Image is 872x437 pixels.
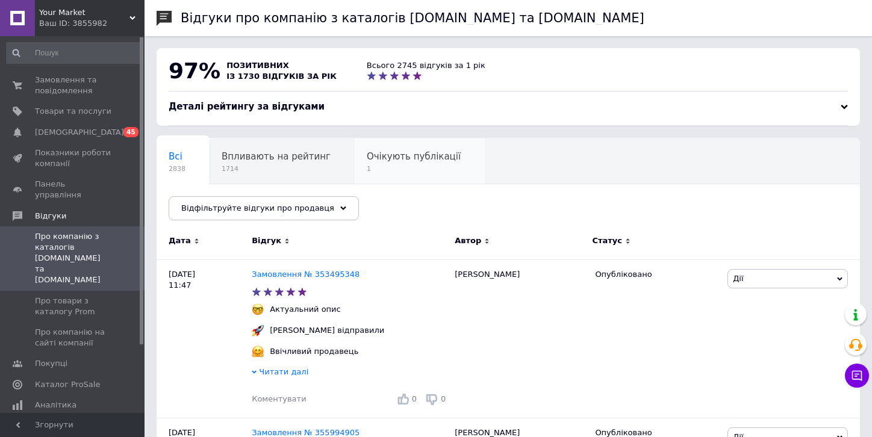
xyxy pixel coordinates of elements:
span: Читати далі [259,367,308,376]
div: Опубліковані без коментаря [157,184,315,230]
img: :nerd_face: [252,303,264,315]
div: Деталі рейтингу за відгуками [169,101,848,113]
div: Актуальний опис [267,304,344,315]
span: Дії [733,274,743,283]
input: Пошук [6,42,142,64]
span: Замовлення та повідомлення [35,75,111,96]
div: [PERSON_NAME] [449,259,589,418]
span: Товари та послуги [35,106,111,117]
span: Відгуки [35,211,66,222]
span: позитивних [226,61,289,70]
h1: Відгуки про компанію з каталогів [DOMAIN_NAME] та [DOMAIN_NAME] [181,11,644,25]
div: [DATE] 11:47 [157,259,252,418]
span: Показники роботи компанії [35,147,111,169]
span: 45 [123,127,139,137]
span: 97% [169,58,220,83]
div: [PERSON_NAME] відправили [267,325,387,336]
span: 2838 [169,164,185,173]
span: 1714 [222,164,331,173]
span: 0 [412,394,417,403]
span: Покупці [35,358,67,369]
img: :rocket: [252,324,264,336]
span: Каталог ProSale [35,379,100,390]
span: Дата [169,235,191,246]
div: Всього 2745 відгуків за 1 рік [367,60,485,71]
span: Відгук [252,235,281,246]
span: 1 [367,164,461,173]
span: Про товари з каталогу Prom [35,296,111,317]
span: Автор [455,235,481,246]
img: :hugging_face: [252,346,264,358]
div: Читати далі [252,367,449,380]
span: [DEMOGRAPHIC_DATA] [35,127,124,138]
span: Очікують публікації [367,151,461,162]
a: Замовлення № 355994905 [252,428,360,437]
span: Про компанію на сайті компанії [35,327,111,349]
span: Опубліковані без комен... [169,197,291,208]
span: із 1730 відгуків за рік [226,72,337,81]
span: Впливають на рейтинг [222,151,331,162]
span: Панель управління [35,179,111,200]
span: Аналітика [35,400,76,411]
a: Замовлення № 353495348 [252,270,360,279]
span: 0 [441,394,446,403]
div: Ввічливий продавець [267,346,361,357]
span: Деталі рейтингу за відгуками [169,101,325,112]
span: Відфільтруйте відгуки про продавця [181,203,334,212]
span: Статус [592,235,622,246]
button: Чат з покупцем [845,364,869,388]
span: Всі [169,151,182,162]
div: Ваш ID: 3855982 [39,18,145,29]
div: Коментувати [252,394,306,404]
span: Про компанію з каталогів [DOMAIN_NAME] та [DOMAIN_NAME] [35,231,111,286]
span: Your Market [39,7,129,18]
span: Коментувати [252,394,306,403]
div: Опубліковано [595,269,718,280]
